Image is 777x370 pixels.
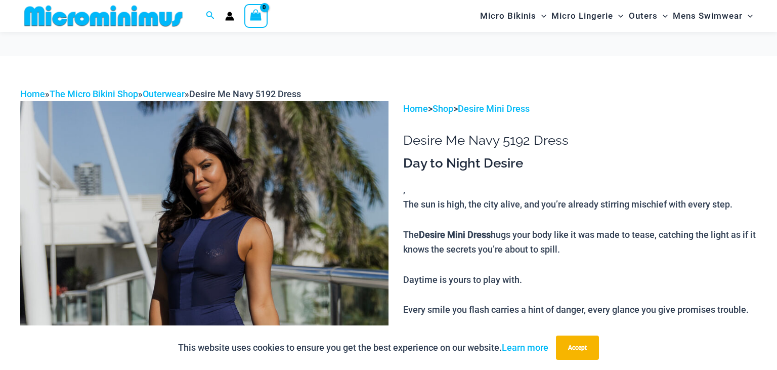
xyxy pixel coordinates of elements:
[433,103,453,114] a: Shop
[403,103,428,114] a: Home
[658,3,668,29] span: Menu Toggle
[143,89,185,99] a: Outerwear
[626,3,670,29] a: OutersMenu ToggleMenu Toggle
[549,3,626,29] a: Micro LingerieMenu ToggleMenu Toggle
[670,3,755,29] a: Mens SwimwearMenu ToggleMenu Toggle
[480,3,536,29] span: Micro Bikinis
[403,155,757,172] h3: Day to Night Desire
[225,12,234,21] a: Account icon link
[20,89,301,99] span: » » »
[403,133,757,148] h1: Desire Me Navy 5192 Dress
[189,89,301,99] span: Desire Me Navy 5192 Dress
[206,10,215,22] a: Search icon link
[613,3,623,29] span: Menu Toggle
[551,3,613,29] span: Micro Lingerie
[458,103,530,114] a: Desire Mini Dress
[50,89,138,99] a: The Micro Bikini Shop
[403,101,757,116] p: > >
[244,4,268,27] a: View Shopping Cart, empty
[178,340,548,355] p: This website uses cookies to ensure you get the best experience on our website.
[20,5,187,27] img: MM SHOP LOGO FLAT
[536,3,546,29] span: Menu Toggle
[419,229,491,240] b: Desire Mini Dress
[629,3,658,29] span: Outers
[476,2,757,30] nav: Site Navigation
[743,3,753,29] span: Menu Toggle
[478,3,549,29] a: Micro BikinisMenu ToggleMenu Toggle
[556,336,599,360] button: Accept
[20,89,45,99] a: Home
[673,3,743,29] span: Mens Swimwear
[502,342,548,353] a: Learn more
